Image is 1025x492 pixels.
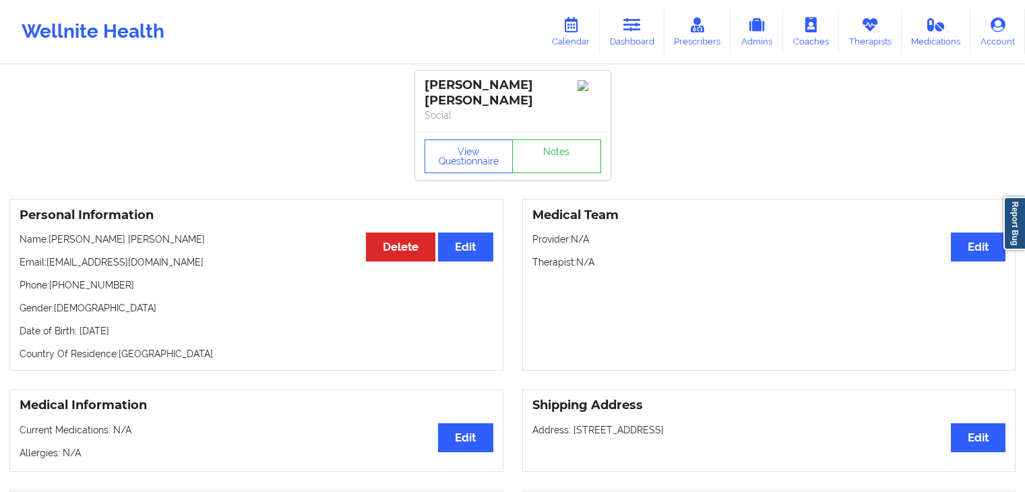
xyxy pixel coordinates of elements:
p: Social [425,109,601,122]
h3: Medical Information [20,398,493,413]
a: Admins [731,9,783,54]
a: Medications [902,9,971,54]
h3: Medical Team [532,208,1006,223]
a: Prescribers [664,9,731,54]
button: Edit [438,423,493,452]
p: Gender: [DEMOGRAPHIC_DATA] [20,301,493,315]
p: Address: [STREET_ADDRESS] [532,423,1006,437]
a: Report Bug [1003,197,1025,250]
button: Delete [366,233,435,262]
a: Calendar [542,9,600,54]
p: Provider: N/A [532,233,1006,246]
button: Edit [438,233,493,262]
img: Image%2Fplaceholer-image.png [578,80,601,91]
p: Therapist: N/A [532,255,1006,269]
button: View Questionnaire [425,140,514,173]
p: Allergies: N/A [20,446,493,460]
a: Therapists [839,9,902,54]
a: Dashboard [600,9,664,54]
p: Country Of Residence: [GEOGRAPHIC_DATA] [20,347,493,361]
h3: Shipping Address [532,398,1006,413]
a: Coaches [783,9,839,54]
a: Notes [512,140,601,173]
p: Phone: [PHONE_NUMBER] [20,278,493,292]
h3: Personal Information [20,208,493,223]
p: Date of Birth: [DATE] [20,324,493,338]
p: Name: [PERSON_NAME] [PERSON_NAME] [20,233,493,246]
p: Email: [EMAIL_ADDRESS][DOMAIN_NAME] [20,255,493,269]
a: Account [970,9,1025,54]
p: Current Medications: N/A [20,423,493,437]
button: Edit [951,233,1005,262]
div: [PERSON_NAME] [PERSON_NAME] [425,78,601,109]
button: Edit [951,423,1005,452]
